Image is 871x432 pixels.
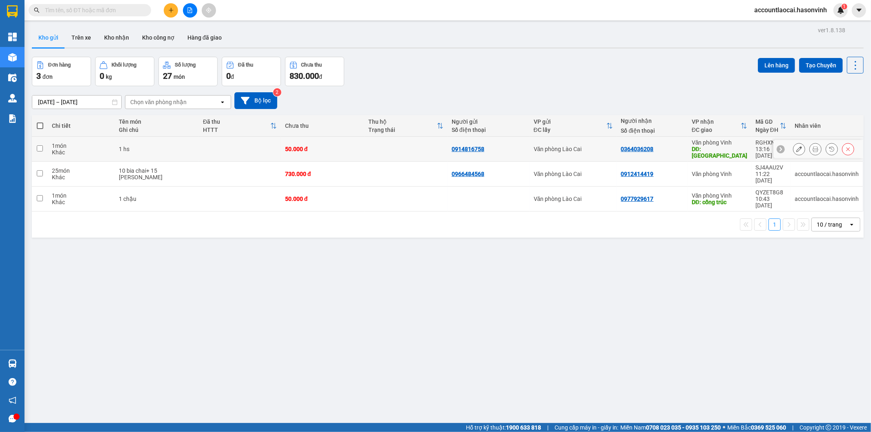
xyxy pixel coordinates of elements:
th: Toggle SortBy [688,115,751,137]
button: Khối lượng0kg [95,57,154,86]
span: search [34,7,40,13]
span: 0 [226,71,231,81]
div: Tên món [119,118,195,125]
div: Mã GD [755,118,780,125]
div: 50.000 đ [285,146,360,152]
span: 830.000 [290,71,319,81]
div: 50.000 đ [285,196,360,202]
img: warehouse-icon [8,94,17,102]
img: warehouse-icon [8,73,17,82]
span: 3 [36,71,41,81]
div: 10 / trang [817,220,842,229]
strong: 1900 633 818 [506,424,541,431]
div: Văn phòng Lào Cai [534,171,613,177]
div: Nhân viên [795,122,859,129]
svg: open [849,221,855,228]
div: 1 món [52,192,111,199]
th: Toggle SortBy [751,115,791,137]
div: Đã thu [203,118,270,125]
div: SJ4AAU2V [755,164,786,171]
div: 10:43 [DATE] [755,196,786,209]
div: Đơn hàng [48,62,71,68]
div: Thu hộ [368,118,437,125]
span: món [174,73,185,80]
div: Chi tiết [52,122,111,129]
div: DĐ: phố châu [692,146,747,159]
button: Đã thu0đ [222,57,281,86]
div: 25 món [52,167,111,174]
div: Khác [52,149,111,156]
div: 10 bia chai+ 15 bia lon [119,167,195,180]
div: Số điện thoại [621,127,684,134]
span: kg [106,73,112,80]
div: accountlaocai.hasonvinh [795,171,859,177]
div: Văn phòng Vinh [692,139,747,146]
div: 730.000 đ [285,171,360,177]
strong: 0708 023 035 - 0935 103 250 [646,424,721,431]
button: Hàng đã giao [181,28,228,47]
div: Trạng thái [368,127,437,133]
div: Đã thu [238,62,253,68]
img: solution-icon [8,114,17,123]
button: 1 [769,218,781,231]
sup: 1 [842,4,847,9]
th: Toggle SortBy [364,115,448,137]
button: Lên hàng [758,58,795,73]
span: question-circle [9,378,16,386]
span: 0 [100,71,104,81]
div: Văn phòng Vinh [692,192,747,199]
span: 27 [163,71,172,81]
div: 0966484568 [452,171,484,177]
img: warehouse-icon [8,359,17,368]
button: Bộ lọc [234,92,277,109]
div: DĐ: cống trúc [692,199,747,205]
span: Miền Bắc [727,423,786,432]
span: caret-down [855,7,863,14]
div: ĐC lấy [534,127,606,133]
div: Văn phòng Lào Cai [534,146,613,152]
button: Kho gửi [32,28,65,47]
input: Select a date range. [32,96,121,109]
span: Miền Nam [620,423,721,432]
div: accountlaocai.hasonvinh [795,196,859,202]
span: | [792,423,793,432]
img: warehouse-icon [8,53,17,62]
div: Người nhận [621,118,684,124]
img: logo-vxr [7,5,18,18]
div: Văn phòng Vinh [692,171,747,177]
div: 1 chậu [119,196,195,202]
button: Chưa thu830.000đ [285,57,344,86]
div: Số điện thoại [452,127,526,133]
div: 0977929617 [621,196,654,202]
div: Ngày ĐH [755,127,780,133]
span: Cung cấp máy in - giấy in: [555,423,618,432]
div: 13:16 [DATE] [755,146,786,159]
div: QYZET8G8 [755,189,786,196]
div: HTTT [203,127,270,133]
button: Kho công nợ [136,28,181,47]
div: 1 hs [119,146,195,152]
div: Người gửi [452,118,526,125]
img: dashboard-icon [8,33,17,41]
input: Tìm tên, số ĐT hoặc mã đơn [45,6,141,15]
span: đơn [42,73,53,80]
span: file-add [187,7,193,13]
span: copyright [826,425,831,430]
div: 1 món [52,143,111,149]
button: Đơn hàng3đơn [32,57,91,86]
div: Chưa thu [301,62,322,68]
div: Văn phòng Lào Cai [534,196,613,202]
div: 11:22 [DATE] [755,171,786,184]
span: ⚪️ [723,426,725,429]
div: Khác [52,199,111,205]
div: Chưa thu [285,122,360,129]
th: Toggle SortBy [530,115,617,137]
div: 0914816758 [452,146,484,152]
span: đ [319,73,322,80]
div: VP gửi [534,118,606,125]
div: VP nhận [692,118,741,125]
div: Ghi chú [119,127,195,133]
span: accountlaocai.hasonvinh [748,5,833,15]
span: | [547,423,548,432]
div: RGHXN8YM [755,139,786,146]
